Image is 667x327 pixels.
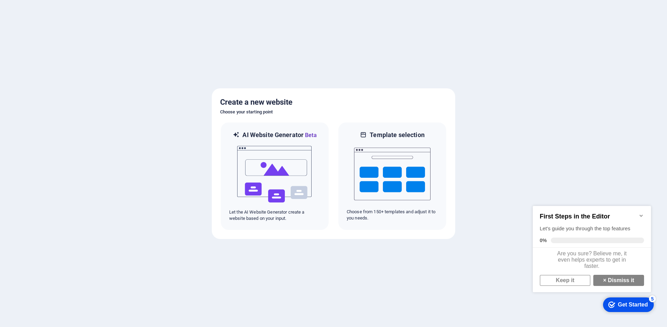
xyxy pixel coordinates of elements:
p: Let the AI Website Generator create a website based on your input. [229,209,320,222]
div: Get Started [88,105,118,111]
p: Choose from 150+ templates and adjust it to you needs. [347,209,438,221]
div: Minimize checklist [109,16,114,22]
div: 5 [119,98,126,105]
strong: × [73,80,76,86]
div: Are you sure? Believe me, it even helps experts to get in faster. [3,51,121,75]
h2: First Steps in the Editor [10,16,114,23]
h6: AI Website Generator [242,131,316,139]
a: Keep it [10,78,61,89]
img: ai [236,139,313,209]
h5: Create a new website [220,97,447,108]
div: Get Started 5 items remaining, 0% complete [73,101,124,115]
div: Template selectionChoose from 150+ templates and adjust it to you needs. [338,122,447,231]
h6: Choose your starting point [220,108,447,116]
span: 0% [10,41,21,46]
span: Beta [304,132,317,138]
a: × Dismiss it [63,78,114,89]
div: Let's guide you through the top features [10,28,114,35]
div: AI Website GeneratorBetaaiLet the AI Website Generator create a website based on your input. [220,122,329,231]
h6: Template selection [370,131,424,139]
